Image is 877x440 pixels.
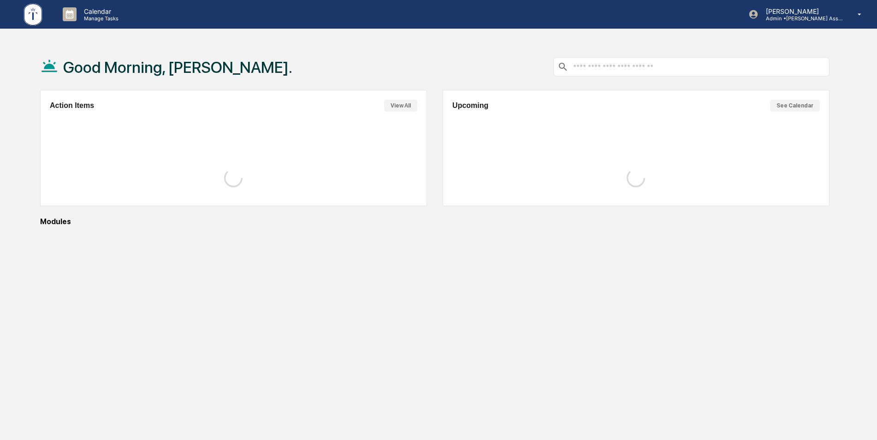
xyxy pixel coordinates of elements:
[77,15,123,22] p: Manage Tasks
[63,58,292,77] h1: Good Morning, [PERSON_NAME].
[758,7,844,15] p: [PERSON_NAME]
[40,217,830,226] div: Modules
[384,100,417,112] button: View All
[452,101,488,110] h2: Upcoming
[50,101,94,110] h2: Action Items
[77,7,123,15] p: Calendar
[758,15,844,22] p: Admin • [PERSON_NAME] Asset Management LLC
[22,2,44,27] img: logo
[770,100,820,112] button: See Calendar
